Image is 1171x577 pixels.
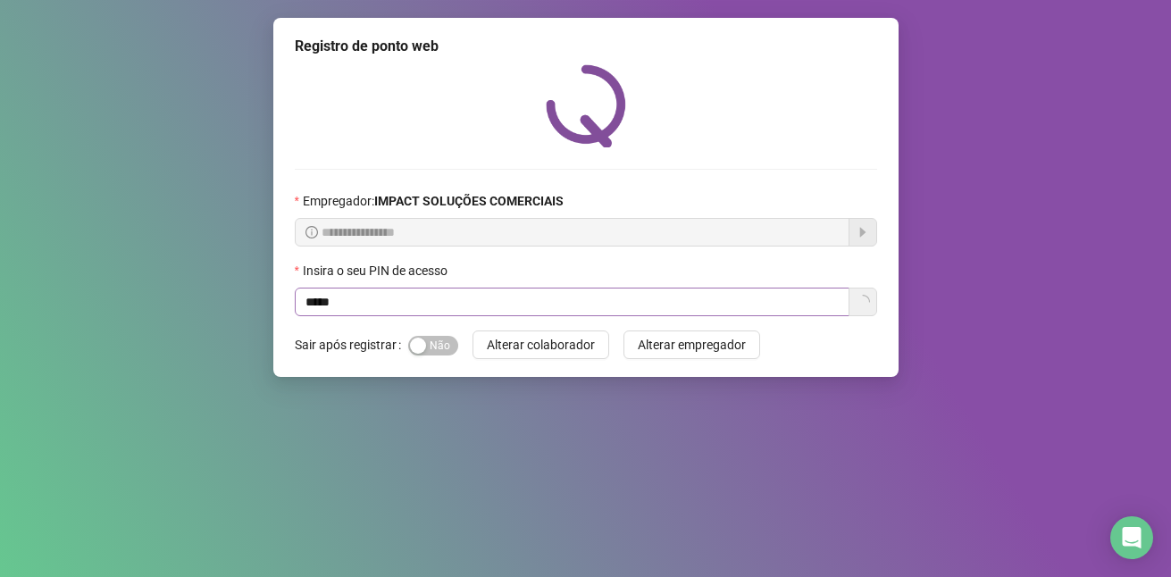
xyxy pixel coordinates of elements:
button: Alterar colaborador [473,330,609,359]
span: Empregador : [303,191,564,211]
div: Open Intercom Messenger [1110,516,1153,559]
span: Alterar colaborador [487,335,595,355]
span: Alterar empregador [638,335,746,355]
strong: IMPACT SOLUÇÕES COMERCIAIS [374,194,564,208]
button: Alterar empregador [623,330,760,359]
label: Sair após registrar [295,330,408,359]
div: Registro de ponto web [295,36,877,57]
label: Insira o seu PIN de acesso [295,261,459,280]
span: info-circle [305,226,318,238]
img: QRPoint [546,64,626,147]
